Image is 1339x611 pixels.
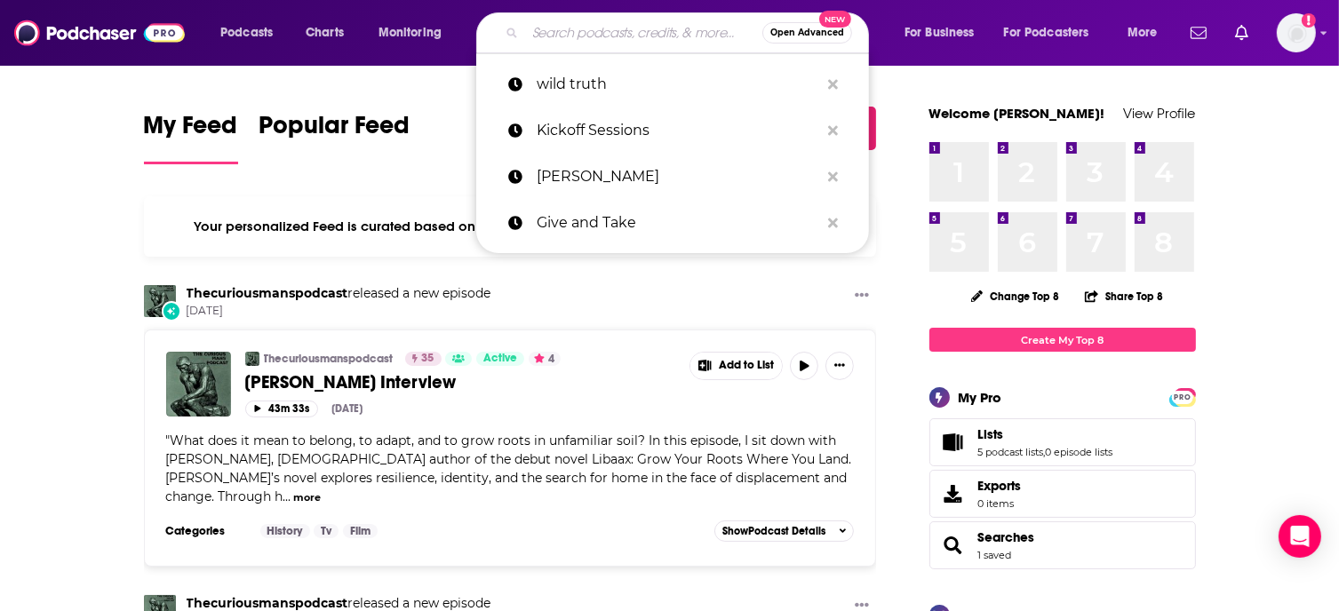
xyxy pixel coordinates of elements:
[293,490,321,505] button: more
[892,19,997,47] button: open menu
[366,19,465,47] button: open menu
[144,196,877,257] div: Your personalized Feed is curated based on the Podcasts, Creators, Users, and Lists that you Follow.
[264,352,394,366] a: Thecuriousmanspodcast
[1228,18,1255,48] a: Show notifications dropdown
[1172,391,1193,404] span: PRO
[379,20,442,45] span: Monitoring
[314,524,339,538] a: Tv
[187,285,491,302] h3: released a new episode
[245,371,457,393] span: [PERSON_NAME] Interview
[848,285,876,307] button: Show More Button
[1302,13,1316,28] svg: Add a profile image
[1184,18,1214,48] a: Show notifications dropdown
[144,110,238,164] a: My Feed
[959,389,1002,406] div: My Pro
[529,352,561,366] button: 4
[1046,446,1113,458] a: 0 episode lists
[1172,390,1193,403] a: PRO
[978,426,1004,442] span: Lists
[978,529,1035,545] a: Searches
[936,533,971,558] a: Searches
[187,595,348,611] a: Thecuriousmanspodcast
[245,401,318,417] button: 43m 33s
[1277,13,1316,52] img: User Profile
[245,371,677,393] a: [PERSON_NAME] Interview
[343,524,378,538] a: Film
[929,418,1196,466] span: Lists
[537,61,819,107] p: wild truth
[332,402,363,415] div: [DATE]
[1277,13,1316,52] span: Logged in as jfalkner
[187,304,491,319] span: [DATE]
[476,200,869,246] a: Give and Take
[493,12,886,53] div: Search podcasts, credits, & more...
[690,353,783,379] button: Show More Button
[978,478,1022,494] span: Exports
[929,105,1105,122] a: Welcome [PERSON_NAME]!
[306,20,344,45] span: Charts
[1124,105,1196,122] a: View Profile
[537,107,819,154] p: Kickoff Sessions
[825,352,854,380] button: Show More Button
[978,549,1012,561] a: 1 saved
[905,20,975,45] span: For Business
[936,430,971,455] a: Lists
[144,285,176,317] img: Thecuriousmanspodcast
[1277,13,1316,52] button: Show profile menu
[220,20,273,45] span: Podcasts
[259,110,410,164] a: Popular Feed
[260,524,310,538] a: History
[162,301,181,321] div: New Episode
[978,426,1113,442] a: Lists
[187,285,348,301] a: Thecuriousmanspodcast
[476,352,524,366] a: Active
[245,352,259,366] img: Thecuriousmanspodcast
[719,359,774,372] span: Add to List
[1279,515,1321,558] div: Open Intercom Messenger
[166,352,231,417] img: Cedric Muhikira Interview
[992,19,1115,47] button: open menu
[144,110,238,151] span: My Feed
[422,350,434,368] span: 35
[166,432,852,504] span: What does it mean to belong, to adapt, and to grow roots in unfamiliar soil? In this episode, I s...
[259,110,410,151] span: Popular Feed
[208,19,296,47] button: open menu
[476,61,869,107] a: wild truth
[770,28,844,37] span: Open Advanced
[166,524,246,538] h3: Categories
[476,107,869,154] a: Kickoff Sessions
[929,521,1196,569] span: Searches
[537,154,819,200] p: ed mylett
[978,497,1022,510] span: 0 items
[294,19,355,47] a: Charts
[14,16,185,50] img: Podchaser - Follow, Share and Rate Podcasts
[283,488,291,504] span: ...
[714,520,855,542] button: ShowPodcast Details
[819,11,851,28] span: New
[166,432,852,504] span: "
[476,154,869,200] a: [PERSON_NAME]
[722,525,825,537] span: Show Podcast Details
[936,481,971,506] span: Exports
[978,446,1044,458] a: 5 podcast lists
[762,22,852,44] button: Open AdvancedNew
[537,200,819,246] p: Give and Take
[1044,446,1046,458] span: ,
[1084,279,1164,313] button: Share Top 8
[1004,20,1089,45] span: For Podcasters
[960,285,1071,307] button: Change Top 8
[1115,19,1180,47] button: open menu
[1128,20,1158,45] span: More
[525,19,762,47] input: Search podcasts, credits, & more...
[929,328,1196,352] a: Create My Top 8
[929,470,1196,518] a: Exports
[483,350,517,368] span: Active
[405,352,442,366] a: 35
